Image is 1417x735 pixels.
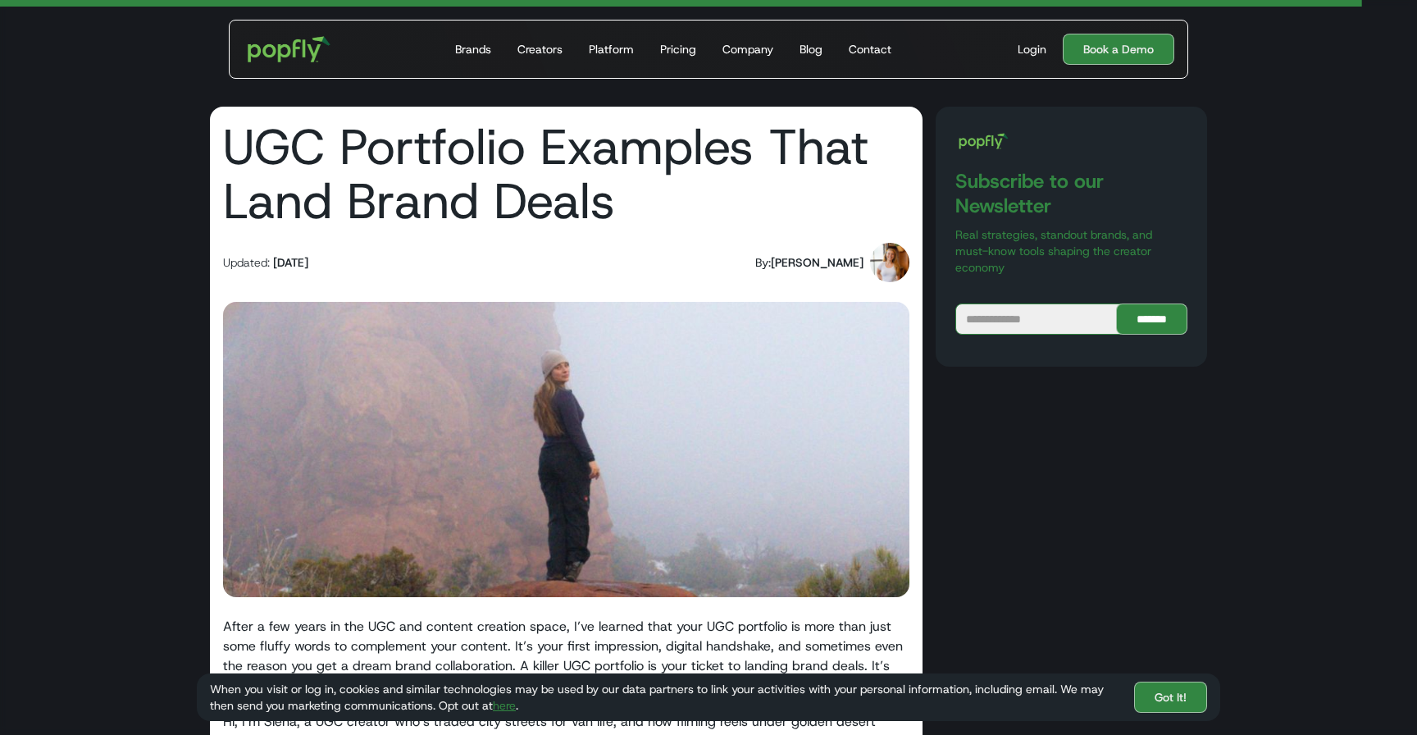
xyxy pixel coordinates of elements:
a: Pricing [654,21,703,78]
div: Brands [455,41,491,57]
div: [DATE] [273,254,308,271]
a: Got It! [1134,682,1207,713]
a: home [236,25,342,74]
a: Book a Demo [1063,34,1174,65]
div: [PERSON_NAME] [771,254,863,271]
div: Platform [589,41,634,57]
a: Platform [582,21,640,78]
h1: UGC Portfolio Examples That Land Brand Deals [223,120,909,228]
div: Creators [517,41,563,57]
p: After a few years in the UGC and content creation space, I’ve learned that your UGC portfolio is ... [223,617,909,696]
p: Real strategies, standout brands, and must-know tools shaping the creator economy [955,226,1187,276]
a: Company [716,21,780,78]
div: Login [1018,41,1046,57]
div: When you visit or log in, cookies and similar technologies may be used by our data partners to li... [210,681,1121,714]
div: Blog [800,41,822,57]
h3: Subscribe to our Newsletter [955,169,1187,218]
div: Updated: [223,254,270,271]
a: Creators [511,21,569,78]
div: Contact [849,41,891,57]
a: Contact [842,21,898,78]
div: Company [722,41,773,57]
div: Pricing [660,41,696,57]
form: Blog Subscribe [955,304,1187,335]
a: Blog [793,21,829,78]
a: here [493,698,516,713]
a: Brands [449,21,498,78]
div: By: [755,254,771,271]
a: Login [1011,41,1053,57]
